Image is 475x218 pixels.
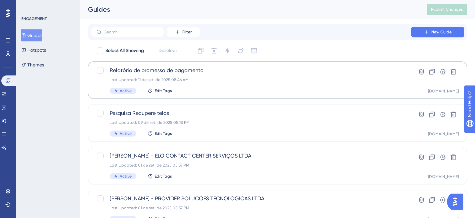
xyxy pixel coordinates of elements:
span: Edit Tags [155,88,172,93]
button: Deselect [152,45,183,57]
button: Themes [21,59,44,71]
span: [PERSON_NAME] - PROVIDER SOLUCOES TECNOLOGICAS LTDA [110,195,392,203]
div: Last Updated: 01 de set. de 2025 05:37 PM [110,163,392,168]
div: Guides [88,5,410,14]
div: Last Updated: 01 de set. de 2025 05:37 PM [110,205,392,211]
span: Publish Changes [431,7,463,12]
button: Edit Tags [147,174,172,179]
div: Last Updated: 11 de set. de 2025 08:46 AM [110,77,392,82]
div: Last Updated: 09 de set. de 2025 05:18 PM [110,120,392,125]
span: Pesquisa Recupere telas [110,109,392,117]
span: Edit Tags [155,131,172,136]
iframe: UserGuiding AI Assistant Launcher [447,192,467,212]
button: Edit Tags [147,88,172,93]
div: ENGAGEMENT [21,16,47,21]
button: Edit Tags [147,131,172,136]
button: New Guide [411,27,464,37]
span: Active [120,88,132,93]
span: Active [120,131,132,136]
span: Relatório de promessa de pagamento [110,66,392,74]
button: Hotspots [21,44,46,56]
button: Guides [21,29,42,41]
span: Filter [182,29,192,35]
span: New Guide [431,29,452,35]
button: Publish Changes [427,4,467,15]
span: Select All Showing [105,47,144,55]
input: Search [104,30,158,34]
div: [DOMAIN_NAME] [428,174,459,179]
div: [DOMAIN_NAME] [428,131,459,137]
span: [PERSON_NAME] - ELO CONTACT CENTER SERVIÇOS LTDA [110,152,392,160]
span: Need Help? [16,2,42,10]
span: Edit Tags [155,174,172,179]
div: [DOMAIN_NAME] [428,88,459,94]
span: Deselect [158,47,177,55]
span: Active [120,174,132,179]
button: Filter [167,27,200,37]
